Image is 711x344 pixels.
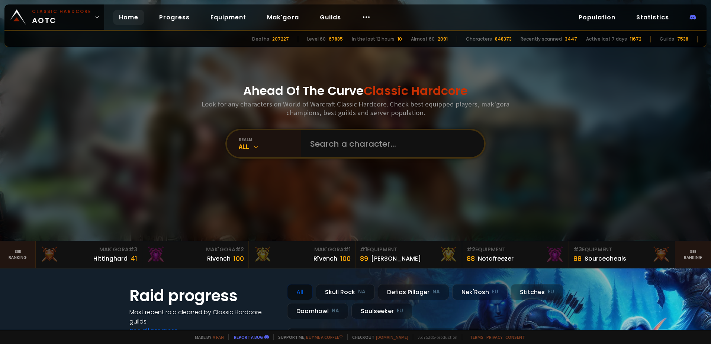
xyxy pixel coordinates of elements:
a: Mak'Gora#2Rivench100 [142,241,249,268]
div: 100 [234,254,244,264]
a: a fan [213,334,224,340]
div: 88 [573,254,582,264]
div: 207227 [272,36,289,42]
div: 848373 [495,36,512,42]
div: 2091 [438,36,448,42]
div: Skull Rock [316,284,375,300]
a: #3Equipment88Sourceoheals [569,241,676,268]
div: Rîvench [313,254,337,263]
div: Active last 7 days [586,36,627,42]
span: Classic Hardcore [364,82,468,99]
div: Recently scanned [521,36,562,42]
a: Mak'Gora#1Rîvench100 [249,241,355,268]
a: Home [113,10,144,25]
small: EU [548,288,554,296]
div: All [287,284,313,300]
a: Seeranking [675,241,711,268]
div: 10 [398,36,402,42]
div: 41 [131,254,137,264]
input: Search a character... [306,130,475,157]
a: See all progress [129,327,178,335]
div: 67885 [329,36,343,42]
small: EU [397,307,403,315]
small: NA [432,288,440,296]
div: Mak'Gora [253,246,351,254]
div: Characters [466,36,492,42]
div: Notafreezer [478,254,514,263]
span: AOTC [32,8,91,26]
div: 7538 [677,36,688,42]
a: Progress [153,10,196,25]
div: realm [239,137,301,142]
a: Terms [470,334,483,340]
div: 3447 [565,36,577,42]
span: Made by [190,334,224,340]
div: In the last 12 hours [352,36,395,42]
div: Mak'Gora [147,246,244,254]
div: 89 [360,254,368,264]
div: Nek'Rosh [452,284,508,300]
div: Equipment [360,246,457,254]
div: Level 60 [307,36,326,42]
span: # 1 [360,246,367,253]
small: EU [492,288,498,296]
div: Rivench [207,254,231,263]
small: NA [332,307,339,315]
a: Guilds [314,10,347,25]
a: Buy me a coffee [306,334,343,340]
a: Report a bug [234,334,263,340]
div: Sourceoheals [585,254,626,263]
div: Guilds [660,36,674,42]
a: Mak'Gora#3Hittinghard41 [36,241,142,268]
div: All [239,142,301,151]
div: Deaths [252,36,269,42]
span: # 3 [573,246,582,253]
a: Consent [505,334,525,340]
span: # 3 [129,246,137,253]
div: [PERSON_NAME] [371,254,421,263]
a: Classic HardcoreAOTC [4,4,104,30]
span: v. d752d5 - production [413,334,457,340]
a: Privacy [486,334,502,340]
h1: Raid progress [129,284,278,308]
a: Mak'gora [261,10,305,25]
div: Defias Pillager [378,284,449,300]
a: #1Equipment89[PERSON_NAME] [355,241,462,268]
span: # 2 [467,246,475,253]
div: Equipment [573,246,671,254]
div: Almost 60 [411,36,435,42]
h4: Most recent raid cleaned by Classic Hardcore guilds [129,308,278,326]
a: #2Equipment88Notafreezer [462,241,569,268]
div: Soulseeker [351,303,412,319]
small: Classic Hardcore [32,8,91,15]
span: # 2 [235,246,244,253]
div: Mak'Gora [40,246,138,254]
div: 11672 [630,36,641,42]
div: 100 [340,254,351,264]
div: Hittinghard [93,254,128,263]
div: 88 [467,254,475,264]
h1: Ahead Of The Curve [243,82,468,100]
h3: Look for any characters on World of Warcraft Classic Hardcore. Check best equipped players, mak'g... [199,100,512,117]
a: [DOMAIN_NAME] [376,334,408,340]
span: Checkout [347,334,408,340]
div: Doomhowl [287,303,348,319]
small: NA [358,288,366,296]
a: Population [573,10,621,25]
span: Support me, [273,334,343,340]
a: Statistics [630,10,675,25]
span: # 1 [344,246,351,253]
a: Equipment [205,10,252,25]
div: Equipment [467,246,564,254]
div: Stitches [511,284,563,300]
